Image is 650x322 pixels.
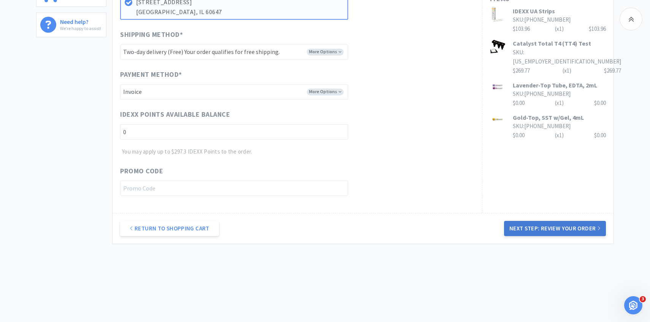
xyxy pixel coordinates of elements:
img: 01cacfb106d54e7dbd930570399bc597_765847.jpeg [490,113,505,125]
div: (x 1 ) [563,66,571,75]
span: Payment Method * [120,69,182,80]
iframe: Intercom live chat [624,296,642,314]
span: Promo Code [120,166,163,177]
img: b44322bd2d3d4c44a48cb1b04d20de48_779551.png [490,7,505,22]
span: SKU: [PHONE_NUMBER] [513,16,571,23]
h3: Catalyst Total T4 (TT4) Test [513,39,621,48]
input: IDEXX Points [120,124,348,140]
div: $269.77 [513,66,621,75]
span: 3 [640,296,646,302]
span: SKU: [US_EMPLOYER_IDENTIFICATION_NUMBER] [513,49,621,65]
div: $0.00 [594,131,606,140]
input: Promo Code [120,181,348,196]
a: Return to Shopping Cart [120,221,219,236]
div: $269.77 [604,66,621,75]
div: (x 1 ) [555,131,564,140]
div: $103.96 [513,24,606,33]
h3: Lavender-Top Tube, EDTA, 2mL [513,81,606,89]
div: (x 1 ) [555,24,564,33]
p: You may apply up to $297.3 IDEXX Points to the order. [122,147,348,156]
p: [GEOGRAPHIC_DATA], IL 60647 [136,7,344,17]
div: $0.00 [513,131,606,140]
span: Shipping Method * [120,29,183,40]
span: SKU: [PHONE_NUMBER] [513,90,571,97]
h6: Need help? [60,17,101,25]
div: $103.96 [589,24,606,33]
p: We're happy to assist! [60,25,101,32]
div: $0.00 [513,98,606,108]
h3: IDEXX UA Strips [513,7,606,15]
h3: Gold-Top, SST w/Gel, 4mL [513,113,606,122]
button: Next Step: Review Your Order [504,221,606,236]
span: SKU: [PHONE_NUMBER] [513,122,571,130]
img: 7c35a931addf45a2aefa1b706d107f1c_175210.png [490,39,505,54]
span: IDEXX Points available balance [120,109,230,120]
div: (x 1 ) [555,98,564,108]
div: $0.00 [594,98,606,108]
img: 69a7a23a51af40c0a583a0fd8ee2491a_765842.jpeg [490,81,505,93]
